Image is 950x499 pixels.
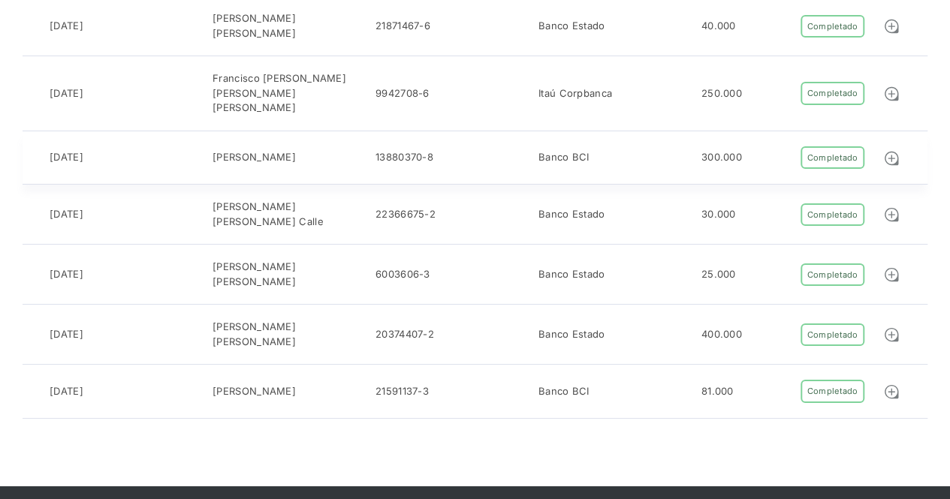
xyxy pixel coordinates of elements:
[50,327,83,342] div: [DATE]
[701,19,736,34] div: 40.000
[375,150,433,165] div: 13880370-8
[801,146,864,170] div: Completado
[701,327,742,342] div: 400.000
[50,207,83,222] div: [DATE]
[801,323,864,347] div: Completado
[50,267,83,282] div: [DATE]
[50,86,83,101] div: [DATE]
[213,11,375,41] div: [PERSON_NAME] [PERSON_NAME]
[538,86,612,101] div: Itaú Corpbanca
[883,326,900,343] img: Detalle
[375,86,430,101] div: 9942708-6
[883,150,900,167] img: Detalle
[883,206,900,223] img: Detalle
[883,383,900,400] img: Detalle
[883,266,900,283] img: Detalle
[801,263,864,287] div: Completado
[538,327,605,342] div: Banco Estado
[801,203,864,227] div: Completado
[375,207,436,222] div: 22366675-2
[50,19,83,34] div: [DATE]
[701,267,736,282] div: 25.000
[213,320,375,349] div: [PERSON_NAME] [PERSON_NAME]
[213,384,296,399] div: [PERSON_NAME]
[801,380,864,403] div: Completado
[375,384,429,399] div: 21591137-3
[701,207,736,222] div: 30.000
[701,384,734,399] div: 81.000
[213,200,375,229] div: [PERSON_NAME] [PERSON_NAME] Calle
[375,19,430,34] div: 21871467-6
[538,150,590,165] div: Banco BCI
[801,82,864,105] div: Completado
[538,207,605,222] div: Banco Estado
[538,19,605,34] div: Banco Estado
[375,327,434,342] div: 20374407-2
[538,267,605,282] div: Banco Estado
[538,384,590,399] div: Banco BCI
[701,150,742,165] div: 300.000
[213,71,375,116] div: Francisco [PERSON_NAME] [PERSON_NAME] [PERSON_NAME]
[50,384,83,399] div: [DATE]
[50,150,83,165] div: [DATE]
[883,18,900,35] img: Detalle
[375,267,430,282] div: 6003606-3
[883,86,900,102] img: Detalle
[801,15,864,38] div: Completado
[701,86,742,101] div: 250.000
[213,150,296,165] div: [PERSON_NAME]
[213,260,375,289] div: [PERSON_NAME] [PERSON_NAME]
